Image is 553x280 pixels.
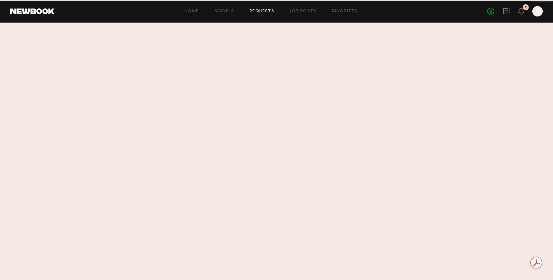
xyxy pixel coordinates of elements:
a: Requests [250,9,274,14]
div: 2 [525,6,527,9]
a: S [532,6,543,16]
a: Models [214,9,234,14]
a: Job Posts [290,9,317,14]
a: Favorites [332,9,358,14]
a: Home [184,9,199,14]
